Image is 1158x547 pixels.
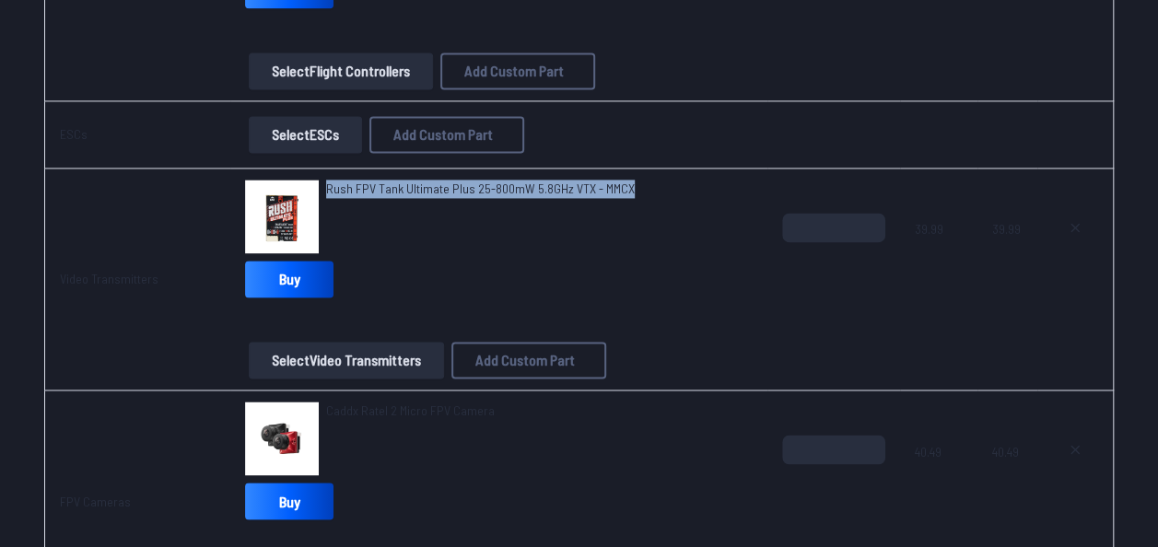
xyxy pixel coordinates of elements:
[60,493,131,508] a: FPV Cameras
[245,52,437,89] a: SelectFlight Controllers
[393,127,493,142] span: Add Custom Part
[249,116,362,153] button: SelectESCs
[326,180,635,198] a: Rush FPV Tank Ultimate Plus 25-800mW 5.8GHz VTX - MMCX
[475,353,575,367] span: Add Custom Part
[451,342,606,378] button: Add Custom Part
[249,52,433,89] button: SelectFlight Controllers
[245,180,319,253] img: image
[245,483,333,519] a: Buy
[245,261,333,297] a: Buy
[915,435,963,523] span: 40.49
[60,126,88,142] a: ESCs
[369,116,524,153] button: Add Custom Part
[992,435,1023,523] span: 40.49
[245,116,366,153] a: SelectESCs
[915,213,963,301] span: 39.99
[249,342,444,378] button: SelectVideo Transmitters
[326,402,495,418] span: Caddx Ratel 2 Micro FPV Camera
[326,402,495,420] a: Caddx Ratel 2 Micro FPV Camera
[992,213,1023,301] span: 39.99
[326,180,635,196] span: Rush FPV Tank Ultimate Plus 25-800mW 5.8GHz VTX - MMCX
[440,52,595,89] button: Add Custom Part
[245,402,319,475] img: image
[245,342,448,378] a: SelectVideo Transmitters
[464,64,564,78] span: Add Custom Part
[60,271,158,286] a: Video Transmitters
